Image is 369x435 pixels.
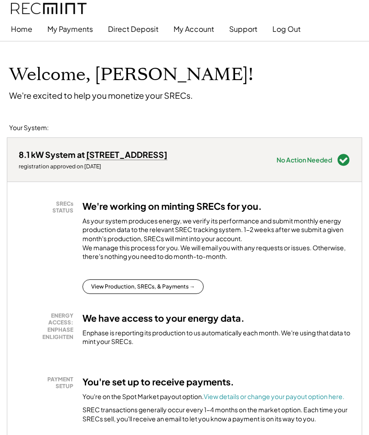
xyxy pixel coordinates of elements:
div: ENERGY ACCESS: ENPHASE ENLIGHTEN [23,312,73,340]
div: No Action Needed [277,157,332,163]
button: Support [229,20,257,38]
h1: Welcome, [PERSON_NAME]! [9,64,253,86]
h3: We have access to your energy data. [82,312,245,324]
div: SRECs STATUS [23,200,73,214]
div: PAYMENT SETUP [23,376,73,390]
button: My Payments [47,20,93,38]
div: Enphase is reporting its production to us automatically each month. We're using that data to mint... [82,329,350,346]
h3: You're set up to receive payments. [82,376,234,388]
button: Home [11,20,32,38]
div: SREC transactions generally occur every 1-4 months on the market option. Each time your SRECs sel... [82,405,350,423]
a: View details or change your payout option here. [204,392,344,400]
div: As your system produces energy, we verify its performance and submit monthly energy production da... [82,217,350,266]
div: 8.1 kW System at [19,149,167,160]
div: Your System: [9,123,49,132]
button: View Production, SRECs, & Payments → [82,279,204,294]
button: Direct Deposit [108,20,159,38]
div: You're on the Spot Market payout option. [82,392,344,401]
img: recmint-logotype%403x.png [11,3,87,14]
button: Log Out [272,20,301,38]
div: We're excited to help you monetize your SRECs. [9,90,193,101]
h3: We're working on minting SRECs for you. [82,200,262,212]
div: registration approved on [DATE] [19,163,167,170]
button: My Account [174,20,214,38]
